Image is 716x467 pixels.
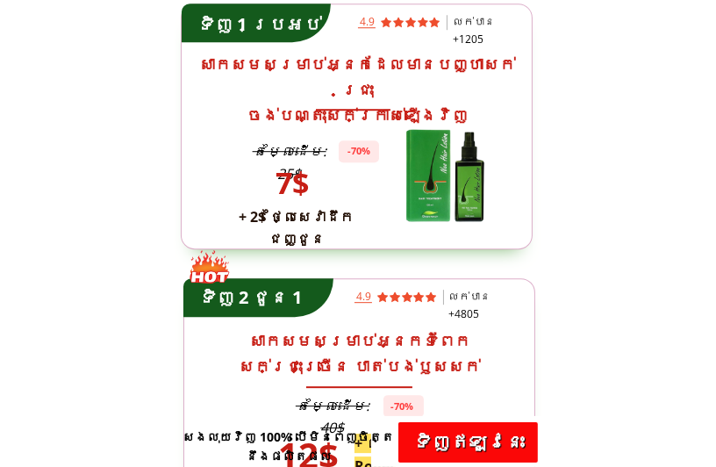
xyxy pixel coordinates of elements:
[448,288,521,321] h3: លក់បាន +4805
[265,159,320,206] h3: 7$
[453,13,526,47] h3: លក់បាន +1205
[190,52,524,127] h3: សាកសមសម្រាប់អ្នកដែលមានបញ្ហាសក់ជ្រុះ ចង់បណ្តុះសក់ក្រាស់ឡើងវិញ
[398,422,538,463] p: ទិញ​ឥឡូវនេះ
[224,206,369,251] h3: + 2$ ថ្លៃ​សេវា​ដឹកជញ្ជូន
[197,11,358,39] h3: ទិញ 1 ប្រអប់
[360,13,397,30] h3: 4.9
[240,140,340,185] h3: តម្លៃដើម: 25$
[283,395,383,440] h3: តម្លៃ​ដើម: 40$
[183,428,395,464] span: សងលុយវិញ 100% បើមិនពេញចិត្តនឹងផលិតផល
[339,143,378,159] h3: -70%
[383,399,422,414] h3: -70%
[356,288,393,305] h3: 4.9
[199,284,338,312] h3: ទិញ 2 ជូន 1
[194,328,525,379] h3: សាកសមសម្រាប់អ្នកទំពែក សក់ជ្រុះច្រើន បាត់បង់ឫសសក់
